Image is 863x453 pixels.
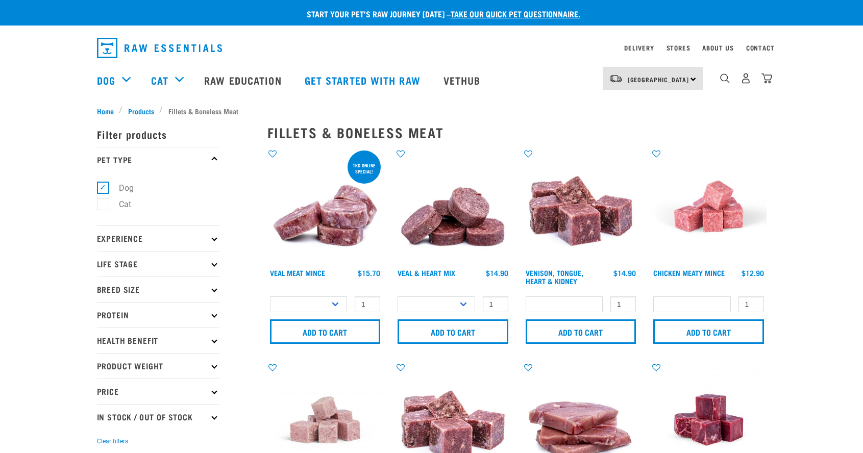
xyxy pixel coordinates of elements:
[398,319,508,344] input: Add to cart
[741,73,751,84] img: user.png
[122,106,159,116] a: Products
[97,225,219,251] p: Experience
[97,302,219,328] p: Protein
[97,38,222,58] img: Raw Essentials Logo
[667,46,691,49] a: Stores
[267,148,383,264] img: 1160 Veal Meat Mince Medallions 01
[97,147,219,172] p: Pet Type
[97,276,219,302] p: Breed Size
[526,271,583,283] a: Venison, Tongue, Heart & Kidney
[97,106,767,116] nav: breadcrumbs
[128,106,154,116] span: Products
[194,60,294,100] a: Raw Education
[97,251,219,276] p: Life Stage
[97,72,115,88] a: Dog
[395,148,511,264] img: 1152 Veal Heart Medallions 01
[97,437,128,446] button: Clear filters
[151,72,168,88] a: Cat
[97,353,219,379] p: Product Weight
[761,73,772,84] img: home-icon@2x.png
[613,269,636,277] div: $14.90
[103,182,138,194] label: Dog
[483,296,508,312] input: 1
[451,11,580,16] a: take our quick pet questionnaire.
[720,73,730,83] img: home-icon-1@2x.png
[628,78,689,81] span: [GEOGRAPHIC_DATA]
[89,34,775,62] nav: dropdown navigation
[97,121,219,147] p: Filter products
[97,379,219,404] p: Price
[97,328,219,353] p: Health Benefit
[526,319,636,344] input: Add to cart
[270,319,381,344] input: Add to cart
[746,46,775,49] a: Contact
[610,296,636,312] input: 1
[653,271,725,274] a: Chicken Meaty Mince
[486,269,508,277] div: $14.90
[738,296,764,312] input: 1
[433,60,494,100] a: Vethub
[270,271,325,274] a: Veal Meat Mince
[702,46,733,49] a: About Us
[97,106,114,116] span: Home
[742,269,764,277] div: $12.90
[358,269,380,277] div: $15.70
[348,158,381,179] div: 1kg online special!
[97,404,219,430] p: In Stock / Out Of Stock
[294,60,433,100] a: Get started with Raw
[651,148,767,264] img: Chicken Meaty Mince
[609,74,623,83] img: van-moving.png
[653,319,764,344] input: Add to cart
[355,296,380,312] input: 1
[398,271,455,274] a: Veal & Heart Mix
[103,198,135,211] label: Cat
[523,148,639,264] img: Pile Of Cubed Venison Tongue Mix For Pets
[624,46,654,49] a: Delivery
[267,124,767,140] h2: Fillets & Boneless Meat
[97,106,119,116] a: Home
